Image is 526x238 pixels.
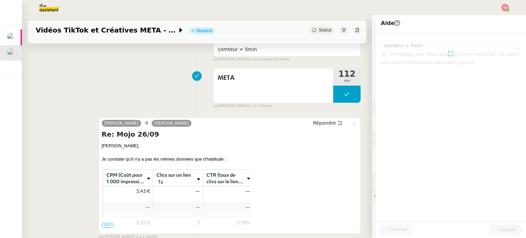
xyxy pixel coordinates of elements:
[102,129,358,139] h4: Re: Mojo 26/09
[319,28,331,33] span: Statut
[311,119,345,127] button: Répondre
[7,48,16,58] img: users%2FCk7ZD5ubFNWivK6gJdIkoi2SB5d2%2Favatar%2F3f84dbb7-4157-4842-a987-fca65a8b7a9a
[102,223,114,228] span: •••
[313,120,336,126] span: Répondre
[102,142,358,149] div: [PERSON_NAME],
[218,73,329,83] span: META
[104,121,139,126] span: [PERSON_NAME]
[152,120,191,126] a: [PERSON_NAME]
[372,134,526,147] div: 🔐Données client
[197,29,212,33] div: Ouvert
[218,46,356,53] span: comteur = 5min
[333,70,361,78] span: 112
[36,27,177,34] span: Vidéos TikTok et Créatives META - septembre 2025
[248,103,272,109] span: il y a 2 heures
[213,103,272,109] small: [PERSON_NAME]
[102,156,358,163] div: Je constate qu'il n'y a pas les mêmes données que d'habitude :
[372,190,526,203] div: 💬Commentaires 3
[501,4,509,11] img: svg
[489,225,521,235] button: Sauver
[372,100,526,113] div: ⚙️Procédures
[248,57,290,62] span: il y a quelques secondes
[381,225,412,235] button: Fermer
[375,137,419,145] span: 🔐
[213,57,290,62] small: [PERSON_NAME]
[7,33,16,42] img: users%2FAXgjBsdPtrYuxuZvIJjRexEdqnq2%2Favatar%2F1599931753966.jpeg
[218,37,231,43] span: Aide
[375,103,410,111] span: ⚙️
[213,103,219,109] span: par
[213,57,219,62] span: par
[375,193,431,199] span: 💬
[381,20,400,26] span: Aide
[333,78,361,84] span: min
[375,179,427,185] span: ⏲️
[372,176,526,189] div: ⏲️Tâches 475:54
